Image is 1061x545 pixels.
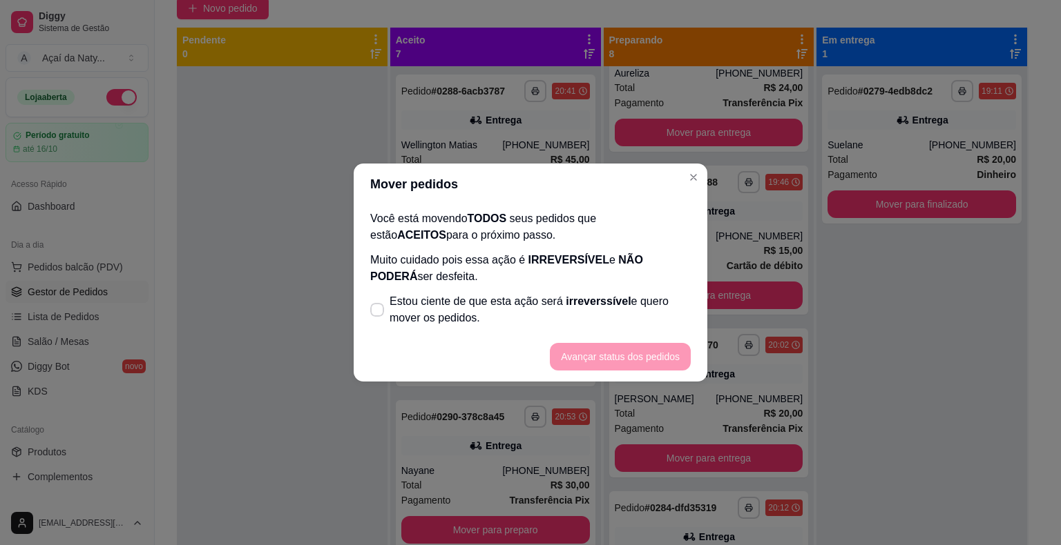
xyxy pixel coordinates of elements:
button: Close [682,166,705,188]
span: NÃO PODERÁ [370,254,643,282]
p: Você está movendo seus pedidos que estão para o próximo passo. [370,210,691,244]
header: Mover pedidos [354,163,707,205]
span: Estou ciente de que esta ação será e quero mover os pedidos. [390,293,691,326]
span: IRREVERSÍVEL [528,254,609,266]
span: irreverssível [566,295,631,307]
span: ACEITOS [397,229,446,241]
span: TODOS [468,212,507,224]
p: Muito cuidado pois essa ação é e ser desfeita. [370,252,691,285]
